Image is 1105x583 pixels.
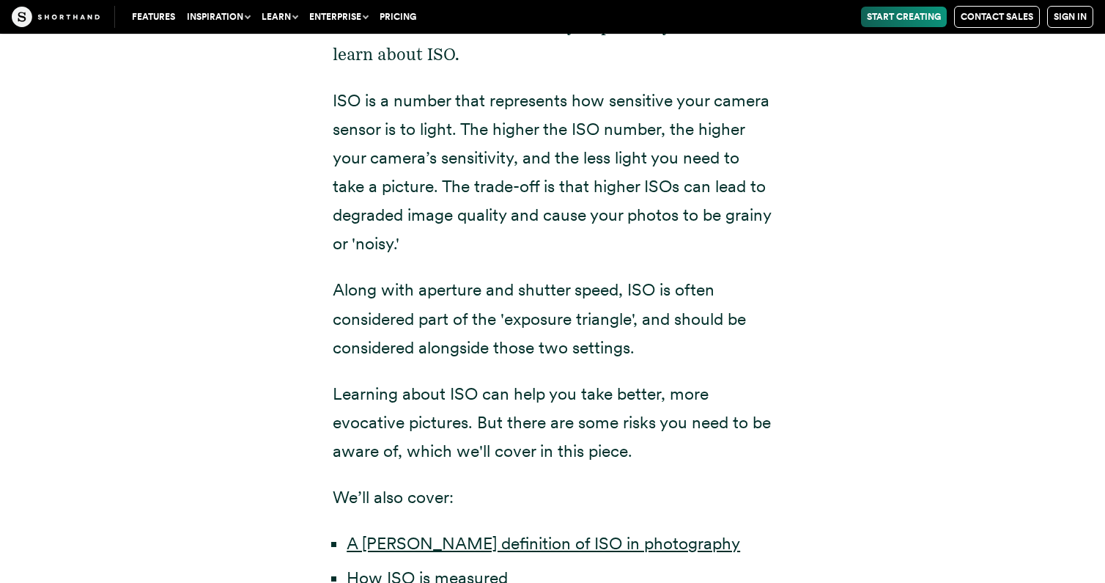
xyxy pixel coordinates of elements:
[861,7,947,27] a: Start Creating
[333,483,772,512] p: We’ll also cover:
[12,7,100,27] img: The Craft
[347,533,740,554] a: A [PERSON_NAME] definition of ISO in photography
[126,7,181,27] a: Features
[181,7,256,27] button: Inspiration
[333,380,772,466] p: Learning about ISO can help you take better, more evocative pictures. But there are some risks yo...
[954,6,1040,28] a: Contact Sales
[256,7,303,27] button: Learn
[1047,6,1093,28] a: Sign in
[374,7,422,27] a: Pricing
[333,276,772,362] p: Along with aperture and shutter speed, ISO is often considered part of the 'exposure triangle', a...
[303,7,374,27] button: Enterprise
[333,87,772,259] p: ISO is a number that represents how sensitive your camera sensor is to light. The higher the ISO ...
